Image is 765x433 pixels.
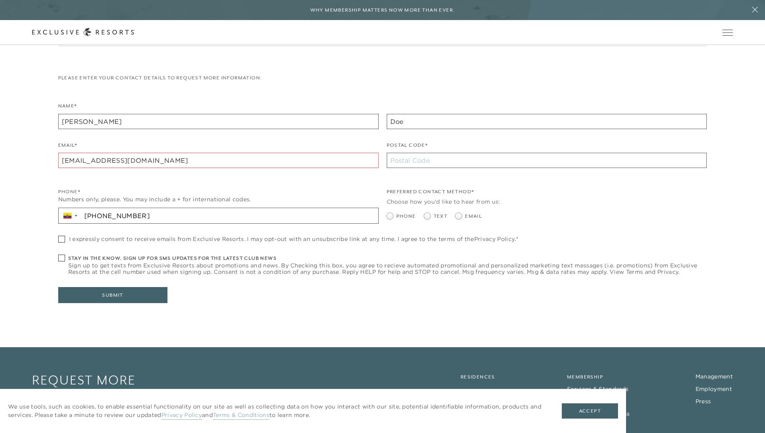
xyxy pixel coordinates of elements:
a: Management [696,373,733,380]
a: Request More Information [32,371,169,407]
h6: Why Membership Matters Now More Than Ever. [310,6,455,14]
input: name@example.com [58,153,379,168]
a: Employment [696,385,732,393]
a: Residences [461,374,495,380]
a: Membership [567,374,603,380]
div: Choose how you'd like to hear from us: [387,198,707,206]
button: Submit [58,287,167,303]
span: ▼ [73,213,79,218]
span: Text [434,212,448,220]
p: Please enter your contact details to request more information: [58,74,707,82]
button: Open navigation [722,30,733,35]
label: Postal Code* [387,142,428,153]
input: Postal Code [387,153,707,168]
input: Last [387,114,707,129]
span: Sign up to get texts from Exclusive Resorts about promotions and news. By Checking this box, you ... [68,262,707,275]
a: Experiences [461,388,498,393]
a: Privacy Policy [161,411,202,420]
a: Privacy Policy [474,235,514,243]
div: Numbers only, please. You may include a + for international codes. [58,195,379,204]
div: Phone* [58,188,379,196]
h6: Stay in the know. Sign up for sms updates for the latest club news [68,255,707,262]
legend: Preferred Contact Method* [387,188,474,200]
input: First [58,114,379,129]
a: Press [696,398,711,405]
label: Email* [58,142,77,153]
span: I expressly consent to receive emails from Exclusive Resorts. I may opt-out with an unsubscribe l... [69,236,518,242]
span: Email [465,212,482,220]
input: Enter a phone number [82,208,378,223]
p: We use tools, such as cookies, to enable essential functionality on our site as well as collectin... [8,403,546,419]
label: Name* [58,102,77,114]
a: Services & Standards [567,385,628,393]
div: Country Code Selector [59,208,82,223]
a: Terms & Conditions [213,411,269,420]
button: Accept [562,403,618,419]
span: Phone [396,212,416,220]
